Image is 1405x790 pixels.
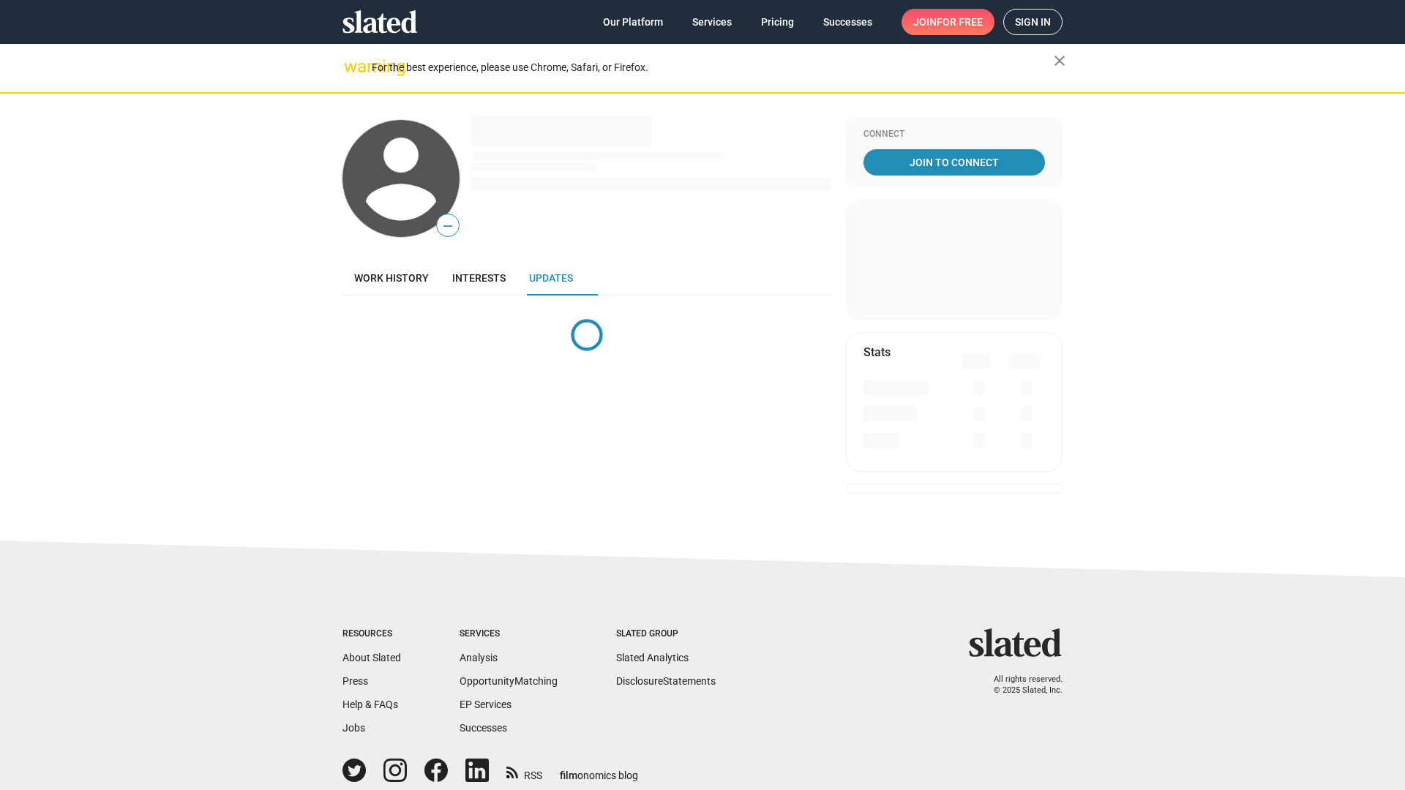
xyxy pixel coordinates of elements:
a: Updates [517,260,585,296]
div: Slated Group [616,628,716,640]
a: Help & FAQs [342,699,398,710]
span: Interests [452,272,506,284]
div: For the best experience, please use Chrome, Safari, or Firefox. [372,58,1054,78]
a: Interests [441,260,517,296]
span: Sign in [1015,10,1051,34]
a: Joinfor free [902,9,994,35]
a: RSS [506,760,542,783]
a: EP Services [460,699,512,710]
a: About Slated [342,652,401,663]
a: Join To Connect [863,149,1045,176]
a: Successes [812,9,884,35]
a: Services [681,9,743,35]
a: Press [342,675,368,687]
span: Our Platform [603,9,663,35]
a: Successes [460,722,507,734]
div: Connect [863,129,1045,140]
span: — [437,217,459,236]
span: Pricing [761,9,794,35]
span: Join To Connect [866,149,1042,176]
div: Resources [342,628,401,640]
span: Updates [529,272,573,284]
a: filmonomics blog [560,757,638,783]
span: Services [692,9,732,35]
a: Work history [342,260,441,296]
div: Services [460,628,558,640]
span: Successes [823,9,872,35]
a: OpportunityMatching [460,675,558,687]
span: film [560,770,577,781]
span: for free [937,9,983,35]
a: Analysis [460,652,498,663]
span: Work history [354,272,429,284]
a: DisclosureStatements [616,675,716,687]
a: Our Platform [591,9,675,35]
p: All rights reserved. © 2025 Slated, Inc. [978,674,1063,696]
span: Join [913,9,983,35]
a: Jobs [342,722,365,734]
a: Sign in [1003,9,1063,35]
a: Pricing [749,9,806,35]
mat-icon: close [1051,52,1068,69]
mat-icon: warning [344,58,361,75]
mat-card-title: Stats [863,345,891,360]
a: Slated Analytics [616,652,689,663]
